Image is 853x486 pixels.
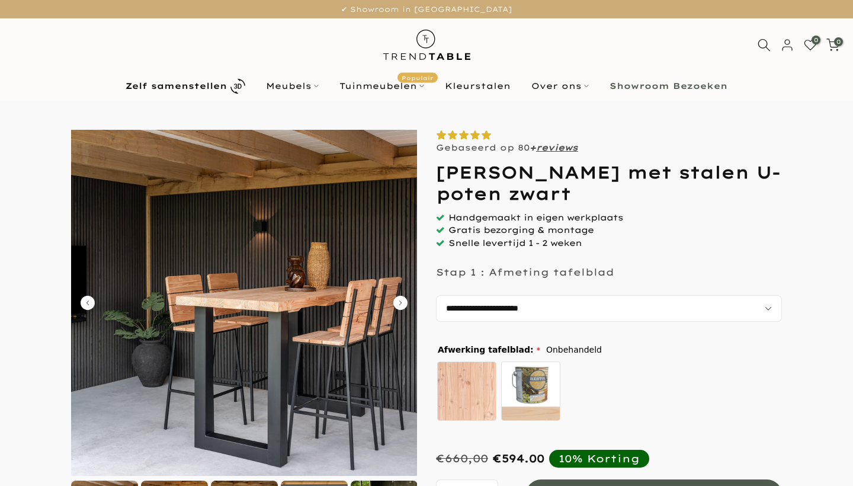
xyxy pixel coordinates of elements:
p: Stap 1 : Afmeting tafelblad [436,266,614,278]
a: Showroom Bezoeken [599,79,738,93]
img: Douglas bartafel met stalen U-poten zwart [71,130,417,476]
span: 0 [834,37,843,46]
span: €594.00 [493,452,544,465]
a: TuinmeubelenPopulair [329,79,435,93]
p: ✔ Showroom in [GEOGRAPHIC_DATA] [15,3,838,16]
select: autocomplete="off" [436,295,782,322]
button: Carousel Back Arrow [81,296,95,310]
b: Zelf samenstellen [126,82,227,90]
span: Gratis bezorging & montage [448,225,594,235]
span: Handgemaakt in eigen werkplaats [448,212,623,223]
span: Populair [397,73,438,83]
p: Gebaseerd op 80 [436,142,578,153]
span: Afwerking tafelblad: [438,346,540,354]
h1: [PERSON_NAME] met stalen U-poten zwart [436,162,782,205]
b: Showroom Bezoeken [610,82,727,90]
a: Kleurstalen [435,79,521,93]
button: Carousel Next Arrow [393,296,408,310]
a: 0 [826,39,839,52]
span: Onbehandeld [546,343,602,357]
strong: + [530,142,536,153]
div: €660,00 [436,452,488,465]
iframe: toggle-frame [1,426,60,485]
img: trend-table [375,18,479,71]
a: reviews [536,142,578,153]
div: 10% Korting [559,452,640,465]
span: Snelle levertijd 1 - 2 weken [448,238,582,248]
a: Zelf samenstellen [116,76,256,97]
span: 0 [812,36,820,44]
a: Over ons [521,79,599,93]
a: Meubels [256,79,329,93]
a: 0 [804,39,817,52]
